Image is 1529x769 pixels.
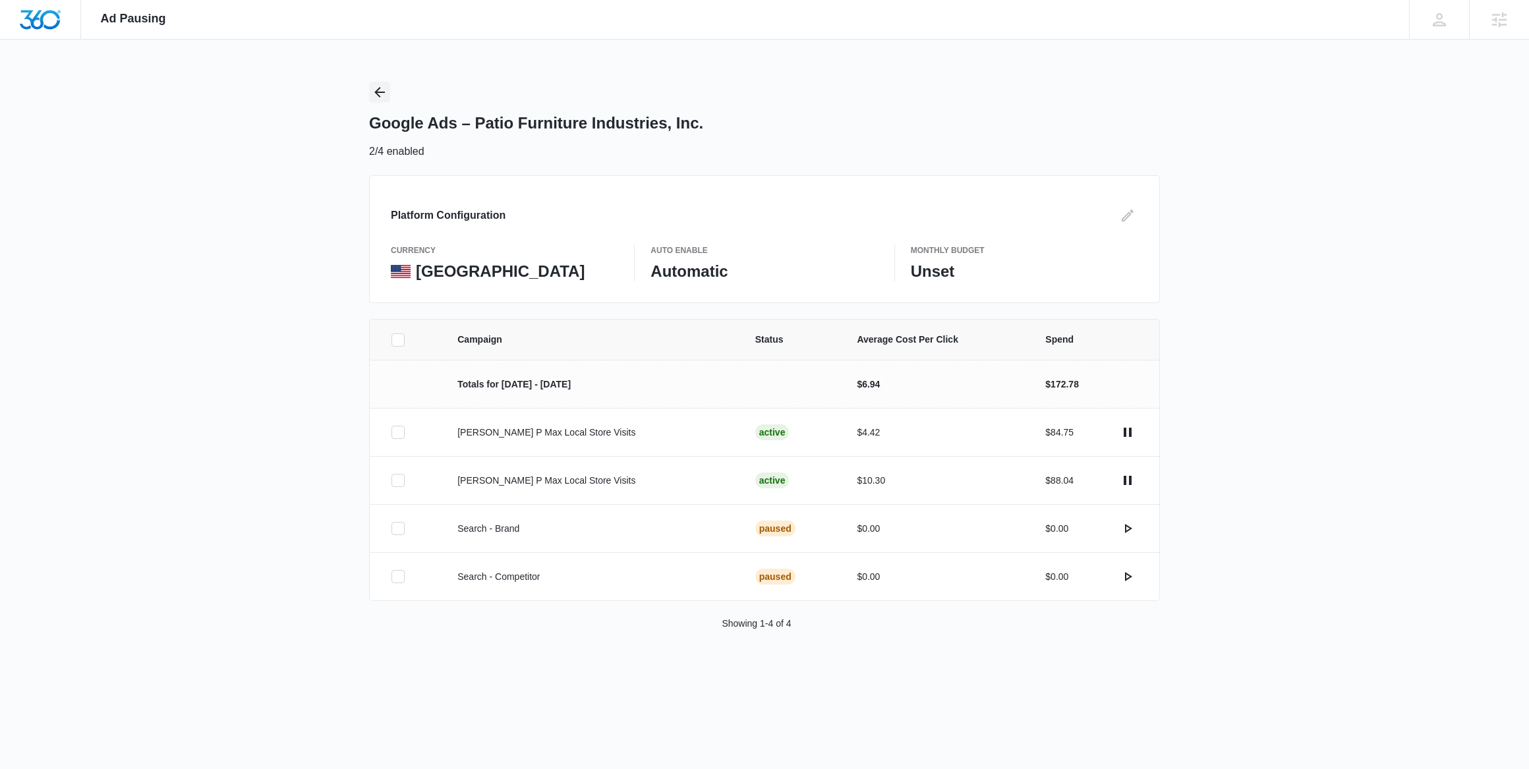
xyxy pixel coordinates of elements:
[457,570,723,584] p: Search - Competitor
[369,113,703,133] h1: Google Ads – Patio Furniture Industries, Inc.
[857,333,1014,347] span: Average Cost Per Click
[1045,474,1074,488] p: $88.04
[457,378,723,391] p: Totals for [DATE] - [DATE]
[101,12,166,26] span: Ad Pausing
[369,144,424,159] p: 2/4 enabled
[911,244,1138,256] p: Monthly Budget
[755,569,795,584] div: Paused
[457,522,723,536] p: Search - Brand
[857,522,1014,536] p: $0.00
[369,82,390,103] button: Back
[857,378,1014,391] p: $6.94
[650,262,878,281] p: Automatic
[1045,570,1068,584] p: $0.00
[857,426,1014,440] p: $4.42
[650,244,878,256] p: Auto Enable
[1117,470,1138,491] button: actions.pause
[1045,522,1068,536] p: $0.00
[755,333,826,347] span: Status
[857,570,1014,584] p: $0.00
[1045,333,1138,347] span: Spend
[1045,378,1079,391] p: $172.78
[1117,518,1138,539] button: actions.activate
[755,472,790,488] div: Active
[457,426,723,440] p: [PERSON_NAME] P Max Local Store Visits
[457,333,723,347] span: Campaign
[755,521,795,536] div: Paused
[1117,566,1138,587] button: actions.activate
[722,617,791,631] p: Showing 1-4 of 4
[911,262,1138,281] p: Unset
[1117,422,1138,443] button: actions.pause
[416,262,585,281] p: [GEOGRAPHIC_DATA]
[457,474,723,488] p: [PERSON_NAME] P Max Local Store Visits
[391,265,411,278] img: United States
[391,244,618,256] p: currency
[857,474,1014,488] p: $10.30
[1117,205,1138,226] button: Edit
[755,424,790,440] div: Active
[1045,426,1074,440] p: $84.75
[391,208,505,223] h3: Platform Configuration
